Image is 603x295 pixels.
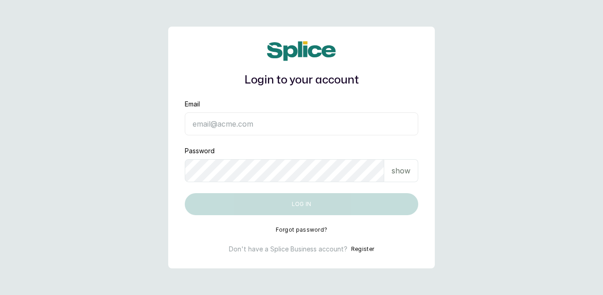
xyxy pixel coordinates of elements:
[185,146,215,156] label: Password
[229,245,347,254] p: Don't have a Splice Business account?
[185,100,200,109] label: Email
[185,112,418,135] input: email@acme.com
[392,165,410,176] p: show
[276,226,328,234] button: Forgot password?
[185,72,418,89] h1: Login to your account
[351,245,374,254] button: Register
[185,193,418,215] button: Log in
